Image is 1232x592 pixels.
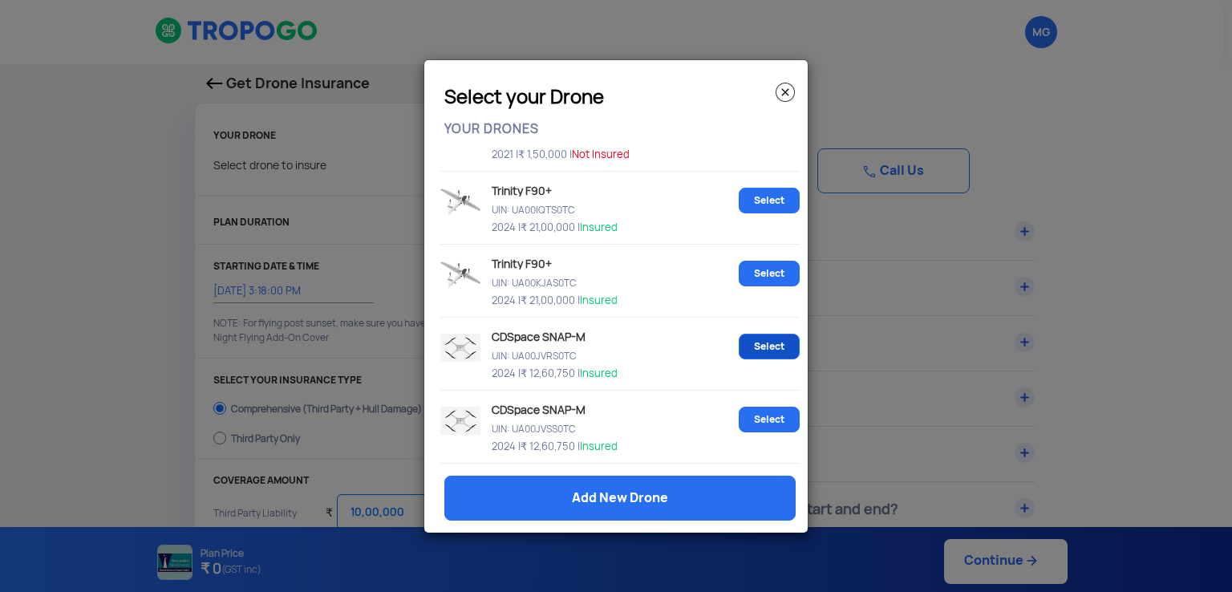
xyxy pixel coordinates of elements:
img: Drone image [440,407,480,435]
span: ₹ 21,00,000 | [521,294,580,307]
a: Select [739,188,800,213]
a: Select [739,334,800,359]
span: 2021 | [492,148,518,161]
p: Trinity F90+ [488,253,671,270]
a: Select [739,407,800,432]
span: ₹ 21,00,000 | [521,221,580,234]
p: UIN: UA00JVSS0TC [488,420,732,433]
a: Select [739,261,800,286]
p: YOUR DRONES [444,112,796,135]
span: ₹ 1,50,000 | [518,148,572,161]
img: Drone image [440,334,480,362]
p: UIN: UA00IQTS0TC [488,201,732,214]
span: 2024 | [492,221,521,234]
a: Add New Drone [444,476,796,521]
img: Drone image [440,188,480,216]
span: Insured [580,294,618,307]
span: ₹ 12,60,750 | [521,367,580,380]
img: close [776,83,795,102]
span: ₹ 12,60,750 | [521,440,580,453]
p: Trinity F90+ [488,180,671,197]
p: UIN: UA00KJAS0TC [488,274,732,287]
span: Not Insured [572,148,630,161]
span: 2024 | [492,440,521,453]
span: Insured [580,367,618,380]
span: Insured [580,440,618,453]
span: 2024 | [492,294,521,307]
h3: Select your Drone [444,91,796,103]
img: Drone image [440,261,480,289]
span: Insured [580,221,618,234]
p: CDSpace SNAP-M [488,326,671,343]
span: 2024 | [492,367,521,380]
p: CDSpace SNAP-M [488,399,671,416]
p: UIN: UA00JVRS0TC [488,347,732,360]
